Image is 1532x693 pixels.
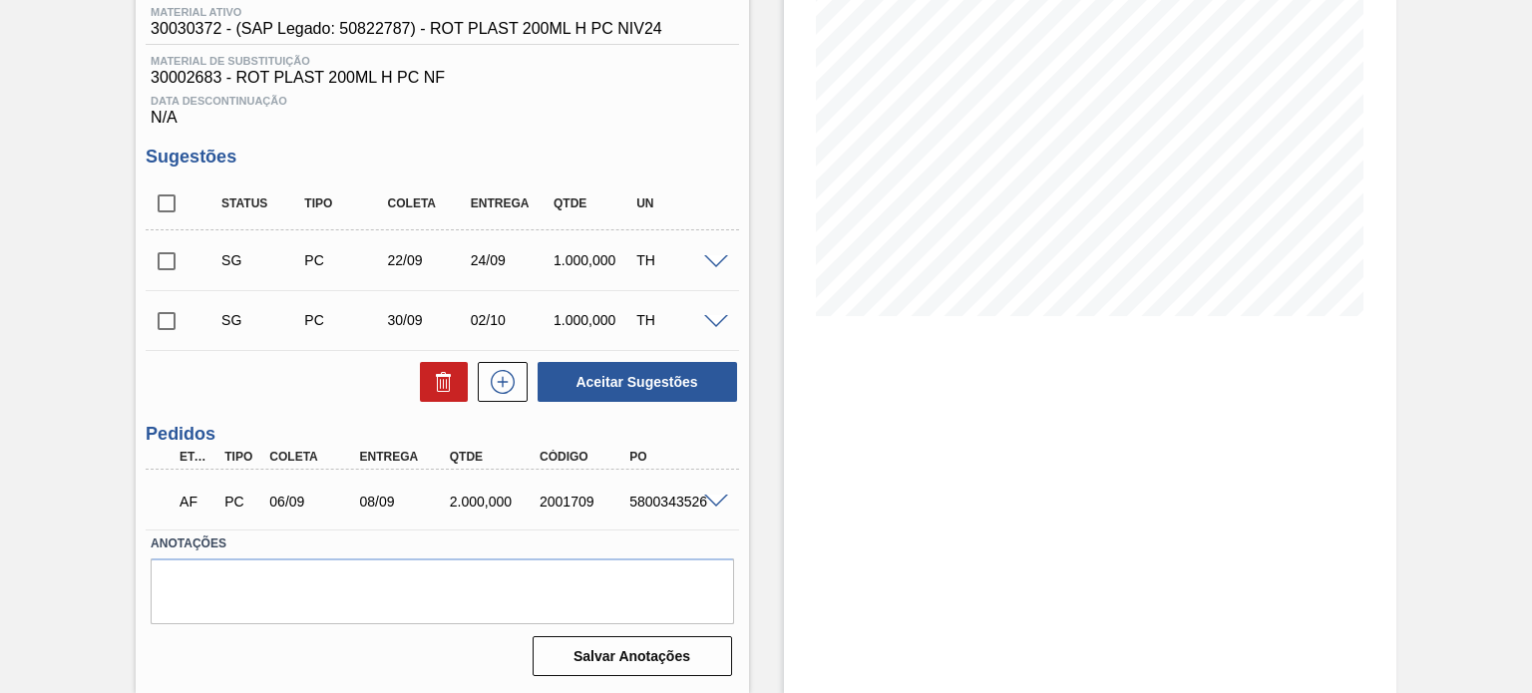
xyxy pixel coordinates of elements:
[631,252,722,268] div: TH
[219,494,264,510] div: Pedido de Compra
[264,494,363,510] div: 06/09/2025
[299,196,390,210] div: Tipo
[538,362,737,402] button: Aceitar Sugestões
[383,312,474,328] div: 30/09/2025
[624,494,723,510] div: 5800343526
[151,95,733,107] span: Data Descontinuação
[299,252,390,268] div: Pedido de Compra
[466,196,557,210] div: Entrega
[151,529,733,558] label: Anotações
[410,362,468,402] div: Excluir Sugestões
[355,450,454,464] div: Entrega
[445,494,544,510] div: 2.000,000
[383,252,474,268] div: 22/09/2025
[151,20,662,38] span: 30030372 - (SAP Legado: 50822787) - ROT PLAST 200ML H PC NIV24
[216,252,307,268] div: Sugestão Criada
[151,55,733,67] span: Material de Substituição
[535,494,633,510] div: 2001709
[528,360,739,404] div: Aceitar Sugestões
[383,196,474,210] div: Coleta
[533,636,732,676] button: Salvar Anotações
[549,196,639,210] div: Qtde
[180,494,214,510] p: AF
[549,252,639,268] div: 1.000,000
[151,69,733,87] span: 30002683 - ROT PLAST 200ML H PC NF
[175,450,219,464] div: Etapa
[146,147,738,168] h3: Sugestões
[445,450,544,464] div: Qtde
[466,252,557,268] div: 24/09/2025
[264,450,363,464] div: Coleta
[175,480,219,523] div: Aguardando Faturamento
[631,312,722,328] div: TH
[299,312,390,328] div: Pedido de Compra
[624,450,723,464] div: PO
[468,362,528,402] div: Nova sugestão
[535,450,633,464] div: Código
[216,312,307,328] div: Sugestão Criada
[549,312,639,328] div: 1.000,000
[216,196,307,210] div: Status
[466,312,557,328] div: 02/10/2025
[146,87,738,127] div: N/A
[355,494,454,510] div: 08/09/2025
[219,450,264,464] div: Tipo
[631,196,722,210] div: UN
[146,424,738,445] h3: Pedidos
[151,6,662,18] span: Material ativo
